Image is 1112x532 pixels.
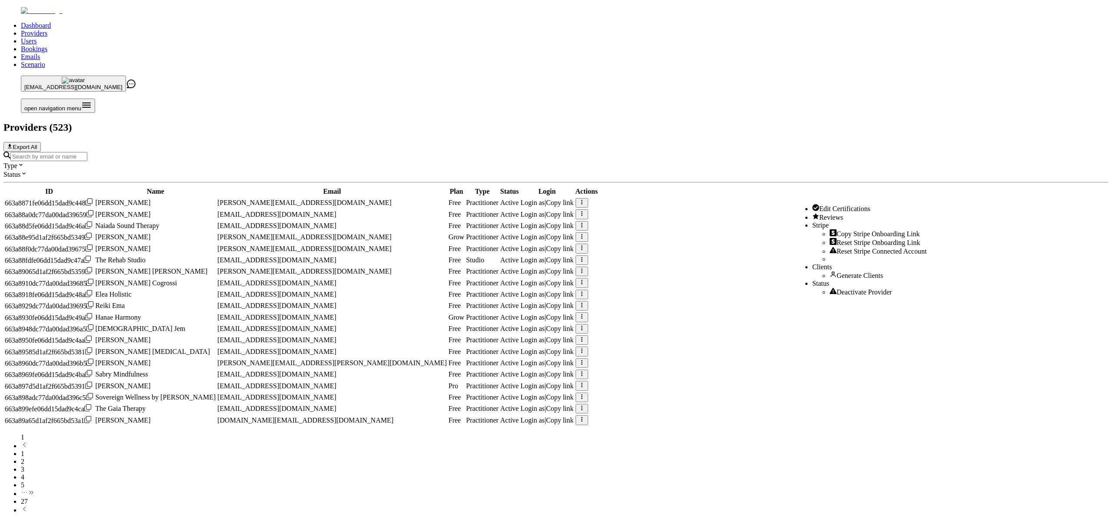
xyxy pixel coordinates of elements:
[520,405,573,413] div: |
[819,214,843,221] span: Reviews
[466,382,499,390] span: validated
[500,291,519,298] div: Active
[21,450,1109,458] li: pagination item 1 active
[546,325,574,332] span: Copy link
[546,211,574,218] span: Copy link
[500,279,519,287] div: Active
[217,245,391,252] span: [PERSON_NAME][EMAIL_ADDRESS][DOMAIN_NAME]
[500,348,519,356] div: Active
[466,211,499,218] span: validated
[812,280,829,287] span: Status
[466,393,499,401] span: validated
[217,314,336,321] span: [EMAIL_ADDRESS][DOMAIN_NAME]
[217,291,336,298] span: [EMAIL_ADDRESS][DOMAIN_NAME]
[466,348,499,355] span: validated
[546,416,574,424] span: Copy link
[546,336,574,344] span: Copy link
[520,382,573,390] div: |
[520,199,573,207] div: |
[520,268,573,275] div: |
[520,314,573,321] div: |
[448,393,460,401] span: Free
[500,416,519,424] div: Active
[520,222,573,230] div: |
[448,416,460,424] span: Free
[95,336,150,344] span: [PERSON_NAME]
[520,348,573,356] div: |
[500,233,519,241] div: Active
[217,325,336,332] span: [EMAIL_ADDRESS][DOMAIN_NAME]
[520,325,573,333] div: |
[95,370,148,378] span: Sabry Mindfulness
[5,256,93,264] div: Click to copy
[500,245,519,253] div: Active
[217,233,391,241] span: [PERSON_NAME][EMAIL_ADDRESS][DOMAIN_NAME]
[546,268,574,275] span: Copy link
[217,405,336,412] span: [EMAIL_ADDRESS][DOMAIN_NAME]
[3,170,1109,178] div: Status
[21,45,47,53] a: Bookings
[3,161,1109,170] div: Type
[448,382,458,390] span: Pro
[500,256,519,264] div: Active
[21,506,1109,514] li: next page button
[448,302,460,309] span: Free
[520,256,573,264] div: |
[520,348,545,355] span: Login as
[837,239,920,246] span: Reset Stripe Onboarding Link
[217,393,336,401] span: [EMAIL_ADDRESS][DOMAIN_NAME]
[95,268,207,275] span: [PERSON_NAME] [PERSON_NAME]
[500,314,519,321] div: Active
[217,211,336,218] span: [EMAIL_ADDRESS][DOMAIN_NAME]
[217,302,336,309] span: [EMAIL_ADDRESS][DOMAIN_NAME]
[546,233,574,241] span: Copy link
[466,291,499,298] span: validated
[21,61,45,68] a: Scenario
[520,336,573,344] div: |
[520,325,545,332] span: Login as
[95,405,146,412] span: The Gaia Therapy
[448,405,460,412] span: Free
[520,359,573,367] div: |
[3,433,1109,514] nav: pagination navigation
[3,122,1109,133] h2: Providers ( 523 )
[5,404,93,413] div: Click to copy
[837,248,927,255] span: Reset Stripe Connected Account
[5,370,93,379] div: Click to copy
[448,325,460,332] span: Free
[466,233,499,241] span: validated
[546,393,574,401] span: Copy link
[5,198,93,207] div: Click to copy
[520,256,545,264] span: Login as
[520,233,573,241] div: |
[95,256,146,264] span: The Rehab Studio
[500,359,519,367] div: Active
[217,199,391,206] span: [PERSON_NAME][EMAIL_ADDRESS][DOMAIN_NAME]
[812,263,832,271] span: Clients
[466,359,499,367] span: validated
[21,30,47,37] a: Providers
[21,498,1109,506] li: pagination item 27
[546,199,574,206] span: Copy link
[520,382,545,390] span: Login as
[520,245,573,253] div: |
[217,348,336,355] span: [EMAIL_ADDRESS][DOMAIN_NAME]
[95,416,150,424] span: [PERSON_NAME]
[837,230,920,238] span: Copy Stripe Onboarding Link
[466,370,499,378] span: validated
[217,222,336,229] span: [EMAIL_ADDRESS][DOMAIN_NAME]
[217,382,336,390] span: [EMAIL_ADDRESS][DOMAIN_NAME]
[546,256,574,264] span: Copy link
[520,302,573,310] div: |
[520,336,545,344] span: Login as
[4,187,94,196] th: ID
[21,99,95,113] button: Open menu
[500,393,519,401] div: Active
[5,336,93,344] div: Click to copy
[466,187,499,196] th: Type
[95,222,159,229] span: Naiada Sound Therapy
[520,233,545,241] span: Login as
[21,481,1109,489] li: pagination item 5
[448,370,460,378] span: Free
[546,370,574,378] span: Copy link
